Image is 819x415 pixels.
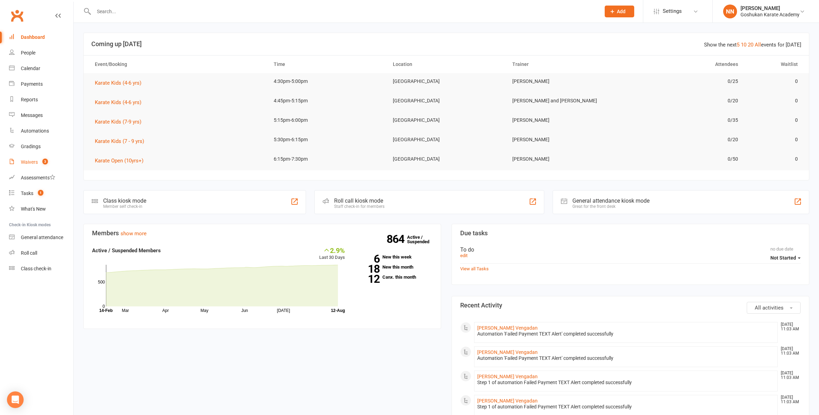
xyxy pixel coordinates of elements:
div: Reports [21,97,38,102]
button: Add [605,6,634,17]
span: 3 [42,159,48,164]
button: Karate Kids (7-9 yrs) [95,118,146,126]
span: Karate Kids (7 - 9 yrs) [95,138,144,144]
div: Great for the front desk [572,204,650,209]
a: show more [121,230,147,237]
div: NN [723,5,737,18]
div: Automation 'Failed Payment TEXT Alert' completed successfully [477,331,775,337]
div: General attendance [21,235,63,240]
td: 6:15pm-7:30pm [267,151,387,167]
div: Gradings [21,144,41,149]
div: General attendance kiosk mode [572,197,650,204]
strong: 6 [355,254,380,264]
a: [PERSON_NAME] Vengadan [477,325,538,331]
span: 1 [38,190,43,196]
td: 0 [744,112,804,128]
td: [PERSON_NAME] [506,151,625,167]
td: 0 [744,151,804,167]
span: Karate Kids (4-6 yrs) [95,80,141,86]
span: Add [617,9,626,14]
a: People [9,45,73,61]
a: edit [460,253,468,258]
strong: 18 [355,264,380,274]
h3: Due tasks [460,230,801,237]
a: Automations [9,123,73,139]
div: Dashboard [21,34,45,40]
input: Search... [92,7,596,16]
div: To do [460,246,801,253]
td: 4:45pm-5:15pm [267,93,387,109]
a: [PERSON_NAME] Vengadan [477,374,538,379]
td: 0 [744,73,804,90]
div: People [21,50,35,56]
span: Karate Kids (4-6 yrs) [95,99,141,105]
td: [GEOGRAPHIC_DATA] [387,151,506,167]
th: Time [267,56,387,73]
span: Karate Kids (7-9 yrs) [95,119,141,125]
button: All activities [747,302,801,314]
div: Roll call kiosk mode [334,197,384,204]
button: Karate Kids (4-6 yrs) [95,98,146,107]
a: General attendance kiosk mode [9,230,73,245]
div: Payments [21,81,43,87]
a: 20 [748,42,753,48]
td: [PERSON_NAME] [506,73,625,90]
div: Automation 'Failed Payment TEXT Alert' completed successfully [477,355,775,361]
div: Class check-in [21,266,51,271]
time: [DATE] 11:03 AM [777,322,800,331]
button: Karate Kids (4-6 yrs) [95,79,146,87]
th: Location [387,56,506,73]
div: Tasks [21,190,33,196]
a: 18New this month [355,265,433,269]
div: Roll call [21,250,37,256]
td: 0/35 [625,112,744,128]
td: [GEOGRAPHIC_DATA] [387,73,506,90]
div: Waivers [21,159,38,165]
strong: 12 [355,274,380,284]
a: All [755,42,761,48]
a: 864Active / Suspended [407,230,438,249]
div: Step 1 of automation Failed Payment TEXT Alert completed successfully [477,380,775,386]
h3: Recent Activity [460,302,801,309]
a: Payments [9,76,73,92]
td: 0 [744,132,804,148]
a: Calendar [9,61,73,76]
td: 0 [744,93,804,109]
time: [DATE] 11:03 AM [777,347,800,356]
span: Not Started [770,255,796,261]
a: 5 [737,42,739,48]
a: [PERSON_NAME] Vengadan [477,349,538,355]
a: Messages [9,108,73,123]
td: 5:30pm-6:15pm [267,132,387,148]
div: Assessments [21,175,55,180]
div: Messages [21,112,43,118]
div: What's New [21,206,46,212]
td: 4:30pm-5:00pm [267,73,387,90]
th: Waitlist [744,56,804,73]
a: What's New [9,201,73,217]
td: [GEOGRAPHIC_DATA] [387,132,506,148]
a: Class kiosk mode [9,261,73,277]
div: Class kiosk mode [103,197,146,204]
a: View all Tasks [460,266,489,271]
h3: Coming up [DATE] [91,41,801,48]
th: Event/Booking [89,56,267,73]
a: [PERSON_NAME] Vengadan [477,398,538,404]
a: 10 [741,42,746,48]
div: Calendar [21,66,40,71]
a: 12Canx. this month [355,275,433,279]
a: Clubworx [8,7,26,24]
a: Waivers 3 [9,154,73,170]
span: Karate Open (10yrs+) [95,158,143,164]
div: Open Intercom Messenger [7,391,24,408]
a: Assessments [9,170,73,186]
div: Step 1 of automation Failed Payment TEXT Alert completed successfully [477,404,775,410]
td: 0/25 [625,73,744,90]
div: Member self check-in [103,204,146,209]
button: Karate Kids (7 - 9 yrs) [95,137,149,145]
div: Show the next events for [DATE] [704,41,801,49]
div: Last 30 Days [319,246,345,261]
button: Not Started [770,252,801,264]
td: 5:15pm-6:00pm [267,112,387,128]
td: [PERSON_NAME] and [PERSON_NAME] [506,93,625,109]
